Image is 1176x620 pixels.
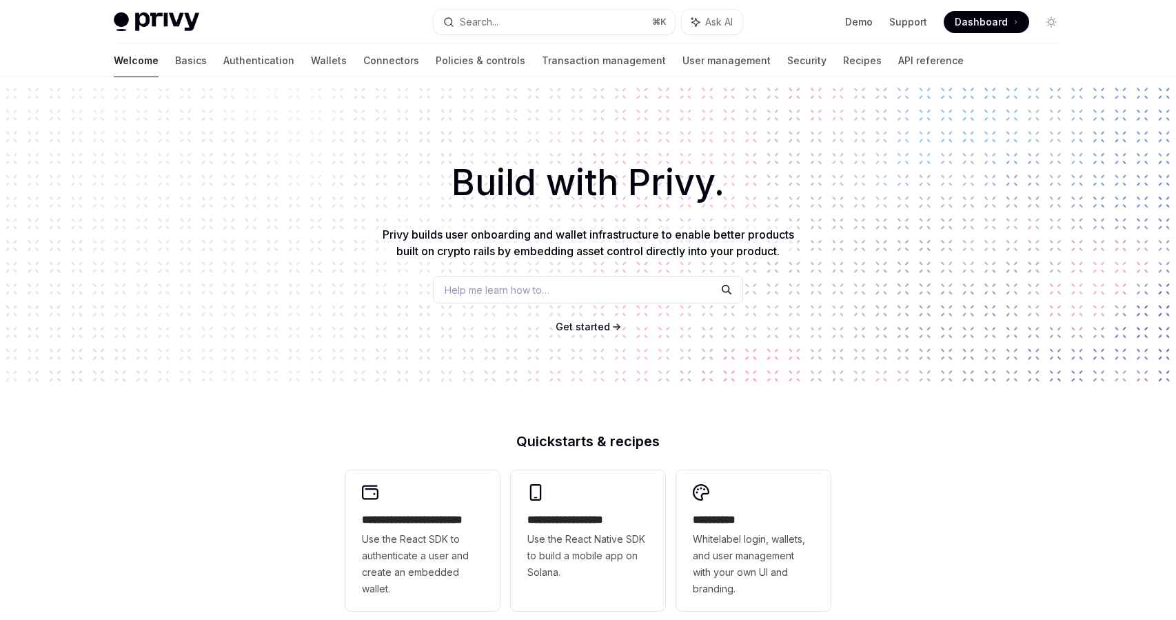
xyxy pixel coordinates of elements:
span: Use the React SDK to authenticate a user and create an embedded wallet. [362,531,483,597]
a: Support [889,15,927,29]
div: Search... [460,14,498,30]
span: Ask AI [705,15,733,29]
button: Toggle dark mode [1040,11,1062,33]
a: Connectors [363,44,419,77]
button: Ask AI [682,10,742,34]
span: Whitelabel login, wallets, and user management with your own UI and branding. [693,531,814,597]
img: light logo [114,12,199,32]
a: User management [682,44,771,77]
span: Get started [556,321,610,332]
a: Authentication [223,44,294,77]
a: Wallets [311,44,347,77]
span: ⌘ K [652,17,667,28]
a: Demo [845,15,873,29]
span: Help me learn how to… [445,283,549,297]
a: Welcome [114,44,159,77]
a: Recipes [843,44,882,77]
a: **** *****Whitelabel login, wallets, and user management with your own UI and branding. [676,470,831,611]
a: Get started [556,320,610,334]
a: Security [787,44,827,77]
a: Dashboard [944,11,1029,33]
h2: Quickstarts & recipes [345,434,831,448]
span: Dashboard [955,15,1008,29]
button: Search...⌘K [434,10,675,34]
span: Privy builds user onboarding and wallet infrastructure to enable better products built on crypto ... [383,228,794,258]
a: Basics [175,44,207,77]
a: Policies & controls [436,44,525,77]
a: API reference [898,44,964,77]
a: **** **** **** ***Use the React Native SDK to build a mobile app on Solana. [511,470,665,611]
h1: Build with Privy. [22,156,1154,210]
a: Transaction management [542,44,666,77]
span: Use the React Native SDK to build a mobile app on Solana. [527,531,649,581]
